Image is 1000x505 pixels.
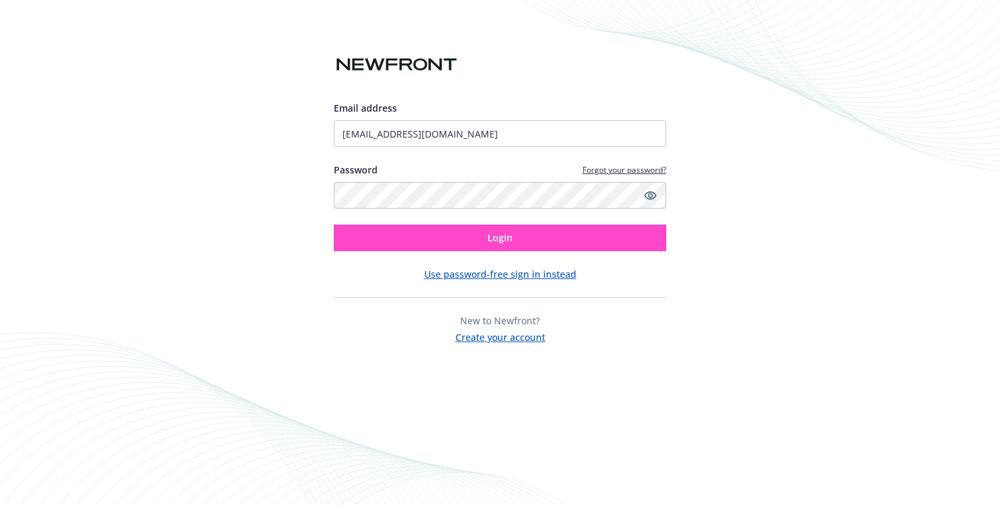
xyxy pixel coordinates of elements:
[582,164,666,175] a: Forgot your password?
[334,53,459,76] img: Newfront logo
[334,182,666,209] input: Enter your password
[460,314,540,327] span: New to Newfront?
[334,225,666,251] button: Login
[487,231,513,244] span: Login
[424,267,576,281] button: Use password-free sign in instead
[455,328,545,344] button: Create your account
[334,102,397,114] span: Email address
[334,163,378,177] label: Password
[642,187,658,203] a: Show password
[334,120,666,147] input: Enter your email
